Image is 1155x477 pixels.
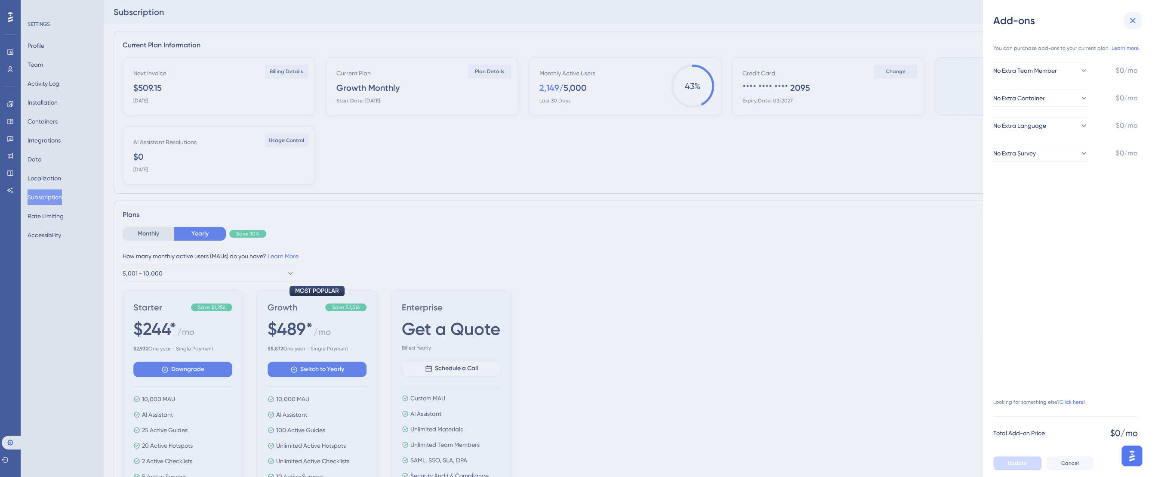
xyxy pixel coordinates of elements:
span: $0/mo [1116,148,1138,158]
span: You can purchase add-ons to your current plan. [993,45,1110,52]
span: No Extra Survey [993,148,1036,158]
button: No Extra Survey [993,145,1088,162]
span: Looking for something else? [993,399,1060,406]
span: Cancel [1061,460,1079,467]
span: No Extra Container [993,93,1045,103]
button: No Extra Container [993,90,1088,107]
button: No Extra Language [993,117,1088,134]
span: No Extra Language [993,121,1046,131]
span: $0/mo [1116,65,1138,76]
span: $0/mo [1116,121,1138,131]
button: Cancel [1047,456,1093,470]
a: Learn more. [1112,45,1140,52]
div: Add-ons [993,14,1145,28]
a: Click here! [1060,399,1085,406]
span: No Extra Team Member [993,65,1057,76]
iframe: UserGuiding AI Assistant Launcher [1119,443,1145,469]
span: $0/mo [1116,93,1138,103]
button: Update [993,456,1041,470]
span: Update [1008,460,1027,467]
span: $0/mo [1110,427,1138,439]
span: Total Add-on Price [993,428,1045,438]
button: No Extra Team Member [993,62,1088,79]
